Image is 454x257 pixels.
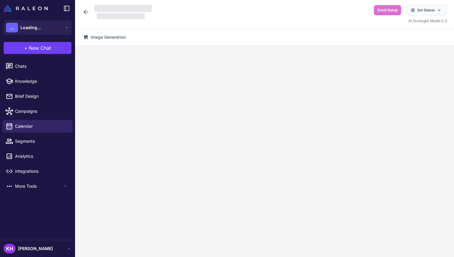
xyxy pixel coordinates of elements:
[4,244,16,253] div: KH
[91,34,126,40] span: Image Generation
[4,42,71,54] button: +New Chat
[15,123,68,130] span: Calendar
[417,7,434,13] span: Set Status
[15,183,63,190] span: More Tools
[80,31,129,43] button: Image Generation
[15,63,68,70] span: Chats
[2,135,73,148] a: Segments
[15,138,68,145] span: Segments
[15,168,68,175] span: Integrations
[15,93,68,100] span: Brief Design
[29,44,51,52] span: New Chat
[18,245,53,252] span: [PERSON_NAME]
[6,23,18,32] div: ...
[15,78,68,85] span: Knowledge
[408,19,447,23] span: AI Strategist Model 0.3
[24,44,28,52] span: +
[15,108,68,115] span: Campaigns
[2,75,73,88] a: Knowledge
[2,120,73,133] a: Calendar
[4,20,71,35] button: ...Loading...
[2,150,73,163] a: Analytics
[2,165,73,178] a: Integrations
[377,7,398,13] span: Email Setup
[20,24,41,31] span: Loading...
[2,60,73,73] a: Chats
[4,5,48,12] img: Raleon Logo
[2,105,73,118] a: Campaigns
[2,90,73,103] a: Brief Design
[15,153,68,160] span: Analytics
[374,5,401,15] button: Email Setup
